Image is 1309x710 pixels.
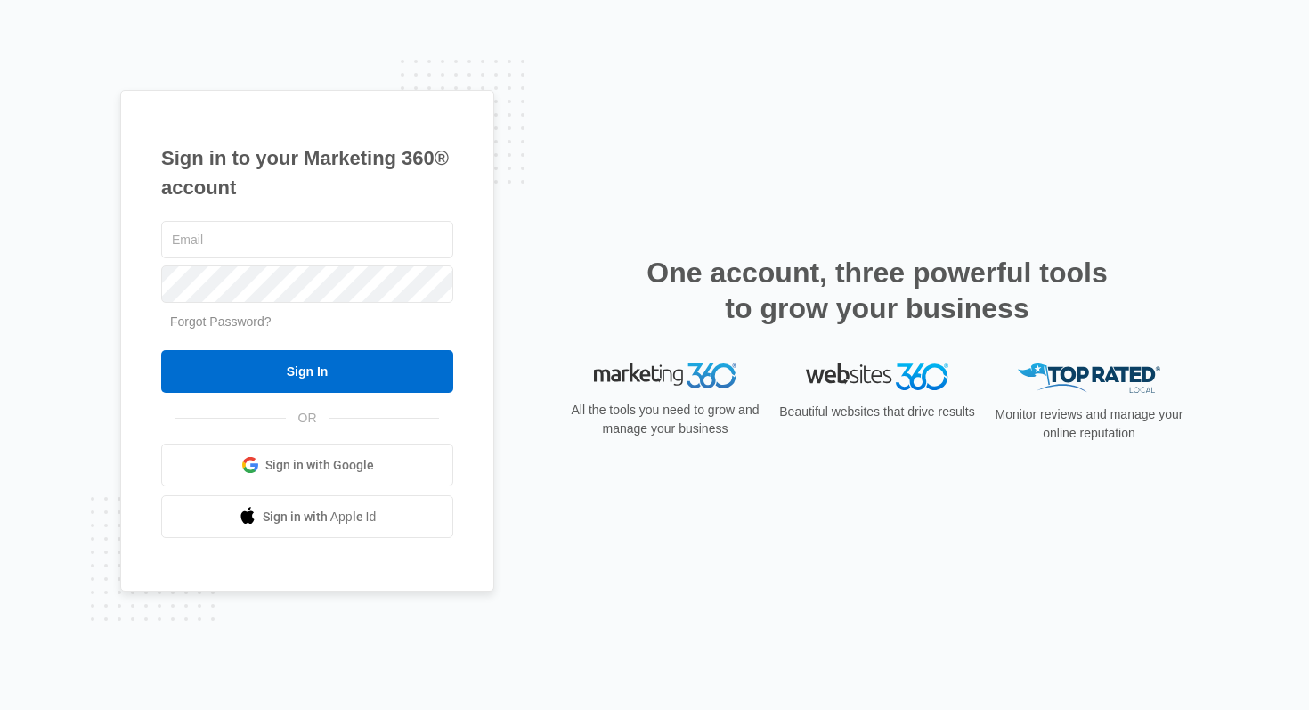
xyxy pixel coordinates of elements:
[1018,363,1160,393] img: Top Rated Local
[161,221,453,258] input: Email
[161,350,453,393] input: Sign In
[161,495,453,538] a: Sign in with Apple Id
[161,444,453,486] a: Sign in with Google
[265,456,374,475] span: Sign in with Google
[641,255,1113,326] h2: One account, three powerful tools to grow your business
[806,363,948,389] img: Websites 360
[594,363,736,388] img: Marketing 360
[777,403,977,421] p: Beautiful websites that drive results
[161,143,453,202] h1: Sign in to your Marketing 360® account
[989,405,1189,443] p: Monitor reviews and manage your online reputation
[170,314,272,329] a: Forgot Password?
[565,401,765,438] p: All the tools you need to grow and manage your business
[263,508,377,526] span: Sign in with Apple Id
[286,409,329,428] span: OR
